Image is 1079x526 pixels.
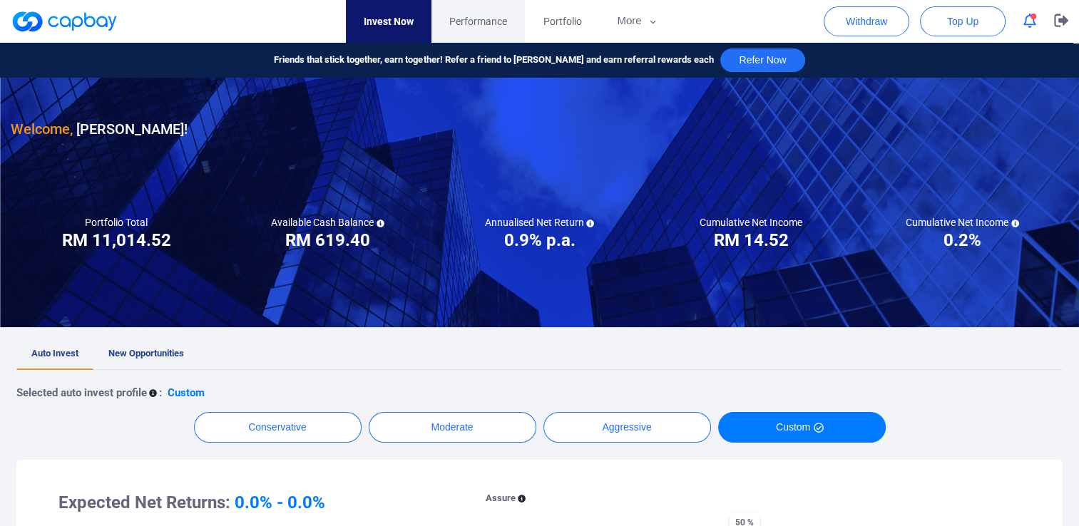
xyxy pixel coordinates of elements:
[235,493,325,512] span: 0.0% - 0.0%
[11,118,188,140] h3: [PERSON_NAME] !
[920,6,1006,36] button: Top Up
[700,216,802,229] h5: Cumulative Net Income
[449,14,507,29] span: Performance
[271,216,384,229] h5: Available Cash Balance
[85,216,148,229] h5: Portfolio Total
[543,14,581,29] span: Portfolio
[718,412,886,443] button: Custom
[484,216,594,229] h5: Annualised Net Return
[108,348,184,359] span: New Opportunities
[31,348,78,359] span: Auto Invest
[274,53,713,68] span: Friends that stick together, earn together! Refer a friend to [PERSON_NAME] and earn referral rew...
[58,491,447,514] h3: Expected Net Returns:
[824,6,909,36] button: Withdraw
[16,384,147,401] p: Selected auto invest profile
[714,229,789,252] h3: RM 14.52
[168,384,205,401] p: Custom
[503,229,575,252] h3: 0.9% p.a.
[486,491,516,506] p: Assure
[369,412,536,443] button: Moderate
[720,48,804,72] button: Refer Now
[947,14,978,29] span: Top Up
[285,229,370,252] h3: RM 619.40
[194,412,362,443] button: Conservative
[11,120,73,138] span: Welcome,
[906,216,1019,229] h5: Cumulative Net Income
[543,412,711,443] button: Aggressive
[62,229,171,252] h3: RM 11,014.52
[944,229,981,252] h3: 0.2%
[159,384,162,401] p: :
